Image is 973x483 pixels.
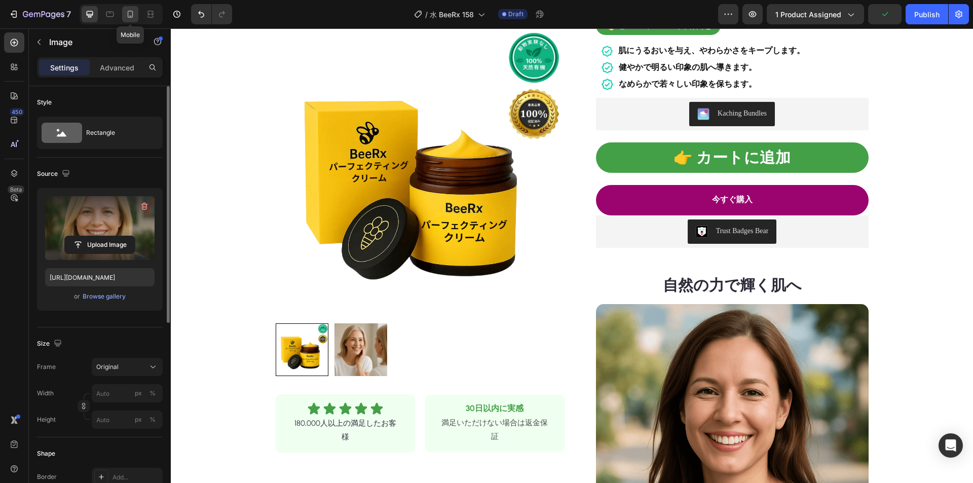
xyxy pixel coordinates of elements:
[906,4,948,24] button: Publish
[425,9,428,20] span: /
[37,337,64,351] div: Size
[527,80,539,92] img: KachingBundles.png
[448,34,586,44] strong: 健やかで明るい印象の肌へ導きます。
[37,472,57,481] div: Border
[767,4,864,24] button: 1 product assigned
[66,8,71,20] p: 7
[37,449,55,458] div: Shape
[92,384,163,402] input: px%
[447,31,587,48] div: Rich Text Editor. Editing area: main
[541,164,582,179] div: 今すぐ購入
[74,290,80,303] span: or
[146,414,159,426] button: px
[10,108,24,116] div: 450
[545,197,598,208] div: Trust Badges Bear
[37,389,54,398] label: Width
[171,28,973,483] iframe: Design area
[8,185,24,194] div: Beta
[45,268,155,286] input: https://example.com/image.jpg
[447,48,587,64] div: Rich Text Editor. Editing area: main
[132,387,144,399] button: %
[430,9,474,20] span: 水 BeeRx 158
[775,9,841,20] span: 1 product assigned
[503,118,620,140] div: 👉 カートに追加
[135,389,142,398] div: px
[525,197,537,209] img: CLDR_q6erfwCEAE=.png
[113,473,160,482] div: Add...
[447,17,634,27] strong: 肌にうるおいを与え、やわらかさをキープします。
[132,414,144,426] button: %
[83,292,126,301] div: Browse gallery
[425,157,698,187] button: 今すぐ購入
[37,415,56,424] label: Height
[146,387,159,399] button: px
[448,51,586,60] strong: なめらかで若々しい印象を保ちます。
[508,10,523,19] span: Draft
[425,114,698,144] button: 👉 カートに追加
[518,73,604,98] button: Kaching Bundles
[914,9,940,20] div: Publish
[37,98,52,107] div: Style
[271,390,377,413] span: 満足いただけない場合は返金保証
[92,358,163,376] button: Original
[425,246,698,268] h2: Rich Text Editor. Editing area: main
[295,375,353,385] strong: 30日以内に実感
[135,415,142,424] div: px
[37,362,56,371] label: Frame
[149,389,156,398] div: %
[92,411,163,429] input: px%
[426,247,697,267] p: ⁠⁠⁠⁠⁠⁠⁠
[86,121,148,144] div: Rectangle
[64,236,135,254] button: Upload Image
[50,62,79,73] p: Settings
[492,247,631,266] strong: 自然の力で輝く肌へ
[446,14,635,31] div: Rich Text Editor. Editing area: main
[939,433,963,458] div: Open Intercom Messenger
[149,415,156,424] div: %
[191,4,232,24] div: Undo/Redo
[517,191,606,215] button: Trust Badges Bear
[547,80,596,90] div: Kaching Bundles
[37,167,72,181] div: Source
[100,62,134,73] p: Advanced
[82,291,126,302] button: Browse gallery
[4,4,76,24] button: 7
[96,362,119,371] span: Original
[49,36,135,48] p: Image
